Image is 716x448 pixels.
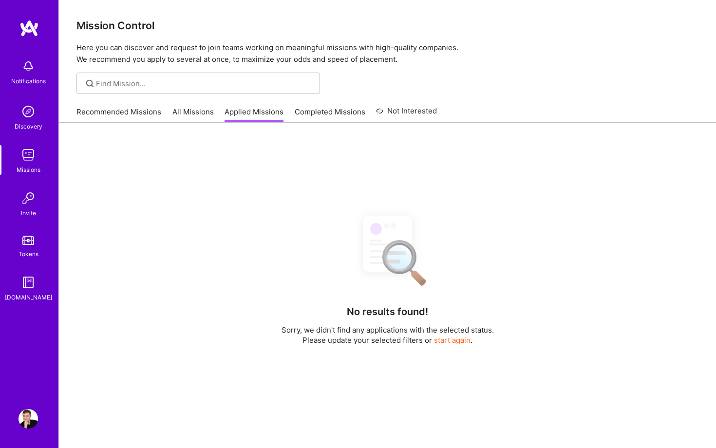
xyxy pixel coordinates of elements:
a: Applied Missions [225,107,283,123]
a: User Avatar [16,409,40,429]
div: [DOMAIN_NAME] [5,292,52,302]
img: discovery [19,102,38,121]
p: Sorry, we didn't find any applications with the selected status. [282,325,494,335]
p: Here you can discover and request to join teams working on meaningful missions with high-quality ... [76,42,698,65]
img: Invite [19,188,38,208]
a: Completed Missions [295,107,365,123]
a: Not Interested [376,105,437,123]
img: teamwork [19,145,38,165]
img: User Avatar [19,409,38,429]
div: Invite [21,208,36,218]
img: tokens [22,236,34,245]
h4: No results found! [347,306,428,317]
button: start again [434,335,471,345]
img: No Results [346,207,429,293]
div: Discovery [15,121,42,131]
p: Please update your selected filters or . [282,335,494,345]
div: Missions [17,165,40,175]
img: logo [19,19,39,37]
div: Notifications [11,76,46,86]
input: Find Mission... [96,78,313,89]
h3: Mission Control [76,19,698,32]
div: Tokens [19,249,38,259]
img: bell [19,56,38,76]
a: All Missions [172,107,214,123]
i: icon SearchGrey [84,78,95,89]
a: Recommended Missions [76,107,161,123]
img: guide book [19,273,38,292]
